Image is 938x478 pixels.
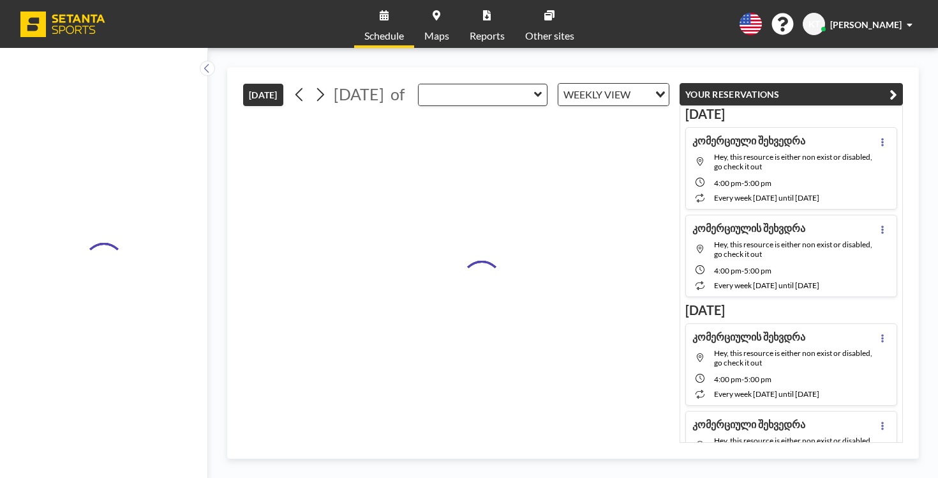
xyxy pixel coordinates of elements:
span: [PERSON_NAME] [830,19,902,30]
span: Hey, this resource is either non exist or disabled, go check it out [714,240,872,259]
span: 5:00 PM [744,374,771,384]
span: KT [808,19,820,30]
h4: კომერციულის შეხვდრა [692,222,805,235]
span: every week [DATE] until [DATE] [714,281,819,290]
span: Schedule [364,31,404,41]
span: 4:00 PM [714,178,741,188]
h3: [DATE] [685,302,897,318]
span: 4:00 PM [714,374,741,384]
div: Search for option [558,84,669,105]
span: Maps [424,31,449,41]
span: [DATE] [334,84,384,104]
h4: კომერციულის შეხვდრა [692,330,805,343]
span: WEEKLY VIEW [561,86,633,103]
span: - [741,374,744,384]
span: - [741,266,744,275]
span: Hey, this resource is either non exist or disabled, go check it out [714,152,872,171]
span: - [741,178,744,188]
span: Hey, this resource is either non exist or disabled, go check it out [714,436,872,455]
span: Other sites [525,31,574,41]
h3: [DATE] [685,106,897,122]
span: Hey, this resource is either non exist or disabled, go check it out [714,348,872,367]
h4: კომერციული შეხვედრა [692,418,805,431]
img: organization-logo [20,12,105,37]
span: every week [DATE] until [DATE] [714,389,819,399]
span: every week [DATE] until [DATE] [714,193,819,203]
h4: კომერციული შეხვედრა [692,134,805,147]
button: YOUR RESERVATIONS [680,83,903,105]
span: Reports [470,31,505,41]
span: 4:00 PM [714,266,741,275]
span: 5:00 PM [744,178,771,188]
button: [DATE] [243,84,283,106]
input: Search for option [634,86,648,103]
span: 5:00 PM [744,266,771,275]
span: of [391,84,405,104]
